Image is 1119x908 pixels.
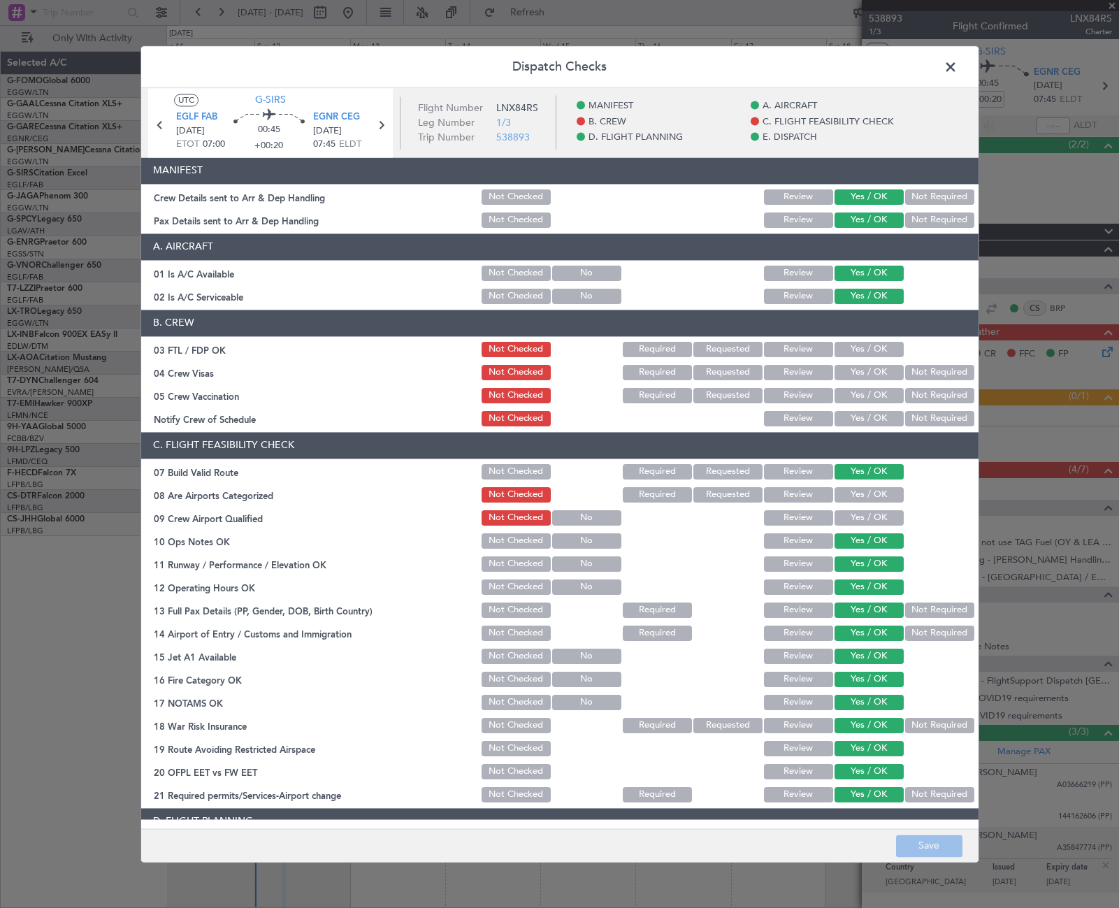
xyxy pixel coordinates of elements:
button: Not Required [905,365,974,380]
button: Not Required [905,212,974,228]
button: Yes / OK [835,212,904,228]
span: C. FLIGHT FEASIBILITY CHECK [763,115,893,129]
button: Yes / OK [835,464,904,480]
button: Yes / OK [835,695,904,710]
button: Yes / OK [835,718,904,733]
button: Yes / OK [835,672,904,687]
button: Yes / OK [835,741,904,756]
button: Not Required [905,718,974,733]
button: Yes / OK [835,510,904,526]
button: Yes / OK [835,533,904,549]
header: Dispatch Checks [141,46,979,88]
button: Yes / OK [835,342,904,357]
button: Not Required [905,603,974,618]
button: Yes / OK [835,787,904,802]
button: Not Required [905,626,974,641]
button: Yes / OK [835,266,904,281]
button: Not Required [905,388,974,403]
button: Yes / OK [835,556,904,572]
button: Yes / OK [835,411,904,426]
button: Yes / OK [835,487,904,503]
button: Not Required [905,189,974,205]
button: Yes / OK [835,189,904,205]
button: Yes / OK [835,649,904,664]
button: Yes / OK [835,764,904,779]
button: Not Required [905,787,974,802]
button: Yes / OK [835,365,904,380]
button: Yes / OK [835,626,904,641]
button: Yes / OK [835,388,904,403]
button: Yes / OK [835,289,904,304]
button: Not Required [905,411,974,426]
button: Yes / OK [835,603,904,618]
button: Yes / OK [835,579,904,595]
